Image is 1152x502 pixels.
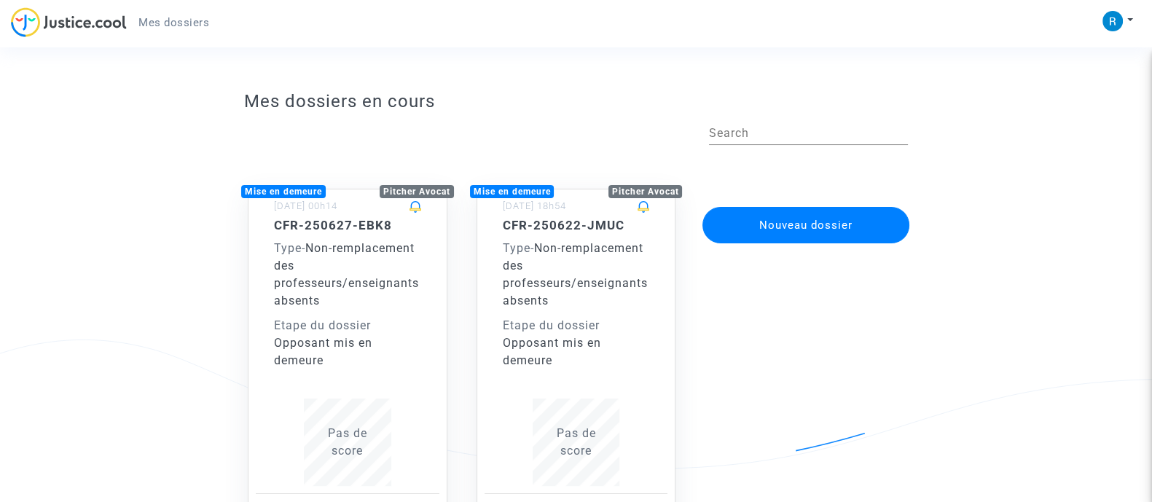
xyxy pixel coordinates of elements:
[274,200,337,211] small: [DATE] 00h14
[274,241,419,307] span: Non-remplacement des professeurs/enseignants absents
[556,426,595,458] span: Pas de score
[274,317,421,334] div: Etape du dossier
[138,16,209,29] span: Mes dossiers
[274,241,302,255] span: Type
[380,185,454,198] div: Pitcher Avocat
[244,91,908,112] h3: Mes dossiers en cours
[470,185,555,198] div: Mise en demeure
[274,241,305,255] span: -
[503,218,650,232] h5: CFR-250622-JMUC
[503,241,534,255] span: -
[274,334,421,369] div: Opposant mis en demeure
[241,185,326,198] div: Mise en demeure
[328,426,367,458] span: Pas de score
[274,218,421,232] h5: CFR-250627-EBK8
[608,185,683,198] div: Pitcher Avocat
[702,207,909,243] button: Nouveau dossier
[701,197,911,211] a: Nouveau dossier
[127,12,221,34] a: Mes dossiers
[503,334,650,369] div: Opposant mis en demeure
[503,317,650,334] div: Etape du dossier
[11,7,127,37] img: jc-logo.svg
[503,200,566,211] small: [DATE] 18h54
[1102,11,1123,31] img: ACg8ocKbVICU_WjezWbhaO_EqD8wO0uT587pCB_g8YE3LwTe99c9cQ=s96-c
[503,241,530,255] span: Type
[503,241,648,307] span: Non-remplacement des professeurs/enseignants absents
